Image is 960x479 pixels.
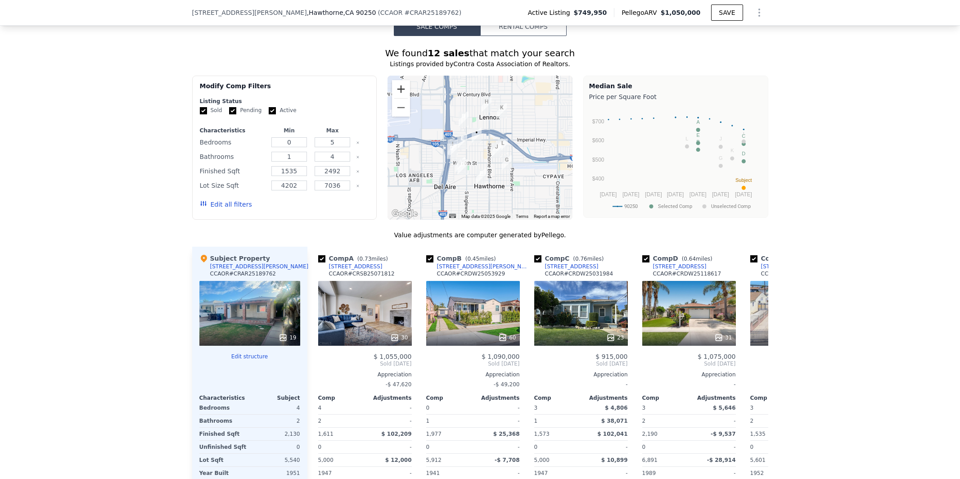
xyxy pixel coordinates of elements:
span: 5,000 [318,457,334,463]
div: - [367,402,412,414]
text: Unselected Comp [711,203,751,209]
span: $ 12,000 [385,457,412,463]
text: L [685,136,688,141]
div: - [691,441,736,453]
div: Characteristics [200,127,266,134]
input: Sold [200,107,207,114]
div: Price per Square Foot [589,90,762,103]
span: 0.45 [467,256,479,262]
span: 0 [426,405,430,411]
span: # CRAR25189762 [404,9,459,16]
button: Clear [356,141,360,145]
a: [STREET_ADDRESS] [534,263,599,270]
div: CCAOR # CRDW25118617 [653,270,721,277]
span: 2,190 [642,431,658,437]
span: ( miles) [354,256,392,262]
div: [STREET_ADDRESS] [545,263,599,270]
div: 60 [498,333,516,342]
div: Listing Status [200,98,370,105]
div: Subject Property [199,254,270,263]
div: 30 [390,333,408,342]
span: Active Listing [528,8,574,17]
button: Clear [356,155,360,159]
text: A [696,119,700,125]
div: 4837 W 117th St [457,134,467,149]
span: 3 [534,405,538,411]
span: ( miles) [569,256,607,262]
div: Adjustments [581,394,628,402]
span: Sold [DATE] [318,360,412,367]
span: Sold [DATE] [642,360,736,367]
span: 1,977 [426,431,442,437]
span: 1,535 [750,431,766,437]
div: 4847 W 123rd Pl [455,157,465,172]
span: Sold [DATE] [426,360,520,367]
div: Comp D [642,254,716,263]
label: Pending [229,107,261,114]
button: Rental Comps [480,17,567,36]
div: Lot Size Sqft [200,179,266,192]
a: Terms (opens in new tab) [516,214,528,219]
button: Show Options [750,4,768,22]
div: Appreciation [318,371,412,378]
text: [DATE] [667,191,684,198]
div: 11825 Menlo Ave [498,139,508,154]
div: - [691,415,736,427]
div: Comp C [534,254,608,263]
div: 12222 Oxford Ave [502,155,512,171]
div: Modify Comp Filters [200,81,370,98]
div: We found that match your search [192,47,768,59]
div: 4265 W 119th St [491,142,501,158]
img: Google [390,208,419,220]
text: Subject [735,177,752,183]
text: [DATE] [622,191,639,198]
span: $ 38,071 [601,418,628,424]
text: D [742,151,745,156]
text: [DATE] [735,191,752,198]
div: Min [269,127,309,134]
span: 1,611 [318,431,334,437]
div: 0 [252,441,300,453]
text: E [696,132,699,138]
div: Comp [426,394,473,402]
div: A chart. [589,103,762,216]
span: 0 [426,444,430,450]
span: 4 [318,405,322,411]
div: 4144 Lennox Blvd [497,103,507,118]
span: $ 1,075,000 [698,353,736,360]
span: $1,050,000 [661,9,701,16]
span: $ 25,368 [493,431,520,437]
span: -$ 47,620 [386,381,412,388]
text: $600 [592,137,604,144]
div: Subject [250,394,300,402]
span: 1,573 [534,431,550,437]
div: Comp B [426,254,500,263]
div: ( ) [378,8,461,17]
span: , Hawthorne [307,8,376,17]
div: Adjustments [365,394,412,402]
div: 11018 S Burl Ave [459,112,469,127]
button: Keyboard shortcuts [449,214,455,218]
div: [STREET_ADDRESS][PERSON_NAME] [437,263,531,270]
text: $500 [592,157,604,163]
span: $ 102,209 [381,431,411,437]
text: [DATE] [645,191,662,198]
span: $ 10,899 [601,457,628,463]
div: 2 [750,415,795,427]
span: ( miles) [462,256,500,262]
div: 2,130 [252,428,300,440]
span: 0 [534,444,538,450]
div: Unfinished Sqft [199,441,248,453]
text: B [696,139,699,145]
text: [DATE] [599,191,617,198]
span: 0.64 [684,256,696,262]
div: 31 [714,333,732,342]
div: 5026 W 119th St [447,144,457,159]
span: 0 [318,444,322,450]
div: 2 [642,415,687,427]
div: Appreciation [426,371,520,378]
div: Appreciation [750,371,844,378]
span: 0 [642,444,646,450]
div: 12704 Manor Dr [476,169,486,184]
div: 19 [279,333,296,342]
